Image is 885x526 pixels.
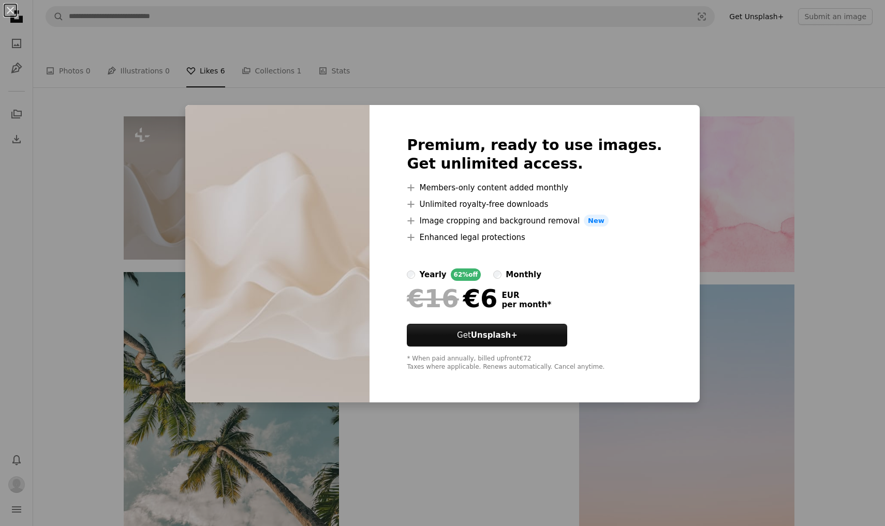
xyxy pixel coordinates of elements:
[185,105,370,403] img: premium_photo-1667587245819-2bea7a93e7a1
[407,215,662,227] li: Image cropping and background removal
[471,330,518,340] strong: Unsplash+
[407,231,662,244] li: Enhanced legal protections
[407,285,497,312] div: €6
[407,324,567,347] a: GetUnsplash+
[407,182,662,194] li: Members-only content added monthly
[584,215,609,227] span: New
[407,285,459,312] span: €16
[407,270,415,279] input: yearly62%off
[451,268,481,281] div: 62% off
[506,268,541,281] div: monthly
[407,355,662,371] div: * When paid annually, billed upfront €72 Taxes where applicable. Renews automatically. Cancel any...
[502,291,551,300] span: EUR
[493,270,502,279] input: monthly
[407,136,662,173] h2: Premium, ready to use images. Get unlimited access.
[407,198,662,211] li: Unlimited royalty-free downloads
[502,300,551,309] span: per month *
[419,268,446,281] div: yearly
